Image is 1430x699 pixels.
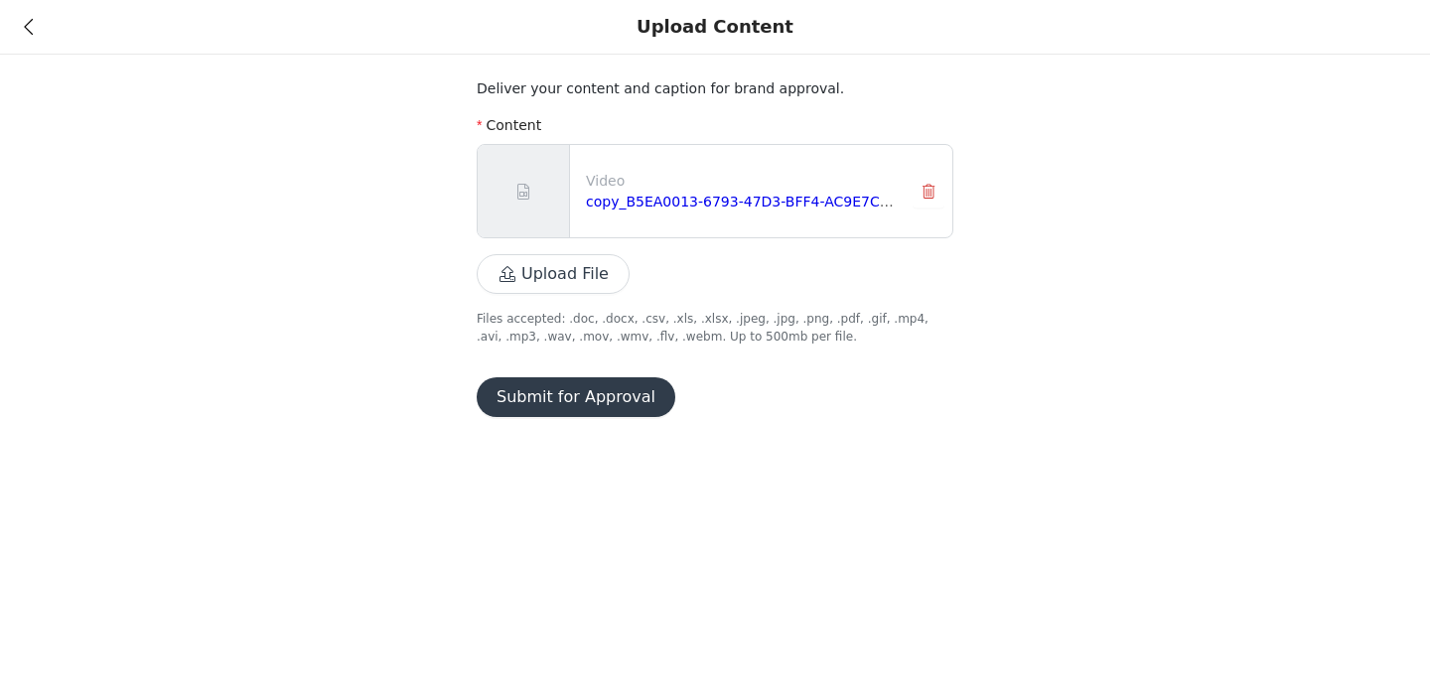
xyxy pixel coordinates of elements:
label: Content [477,117,541,133]
button: Upload File [477,254,630,294]
p: Deliver your content and caption for brand approval. [477,78,953,99]
a: copy_B5EA0013-6793-47D3-BFF4-AC9E7C06A920.mp4 [586,194,969,210]
button: Submit for Approval [477,377,675,417]
p: Video [586,171,897,192]
span: Upload File [477,267,630,283]
div: Upload Content [637,16,793,38]
p: Files accepted: .doc, .docx, .csv, .xls, .xlsx, .jpeg, .jpg, .png, .pdf, .gif, .mp4, .avi, .mp3, ... [477,310,953,346]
